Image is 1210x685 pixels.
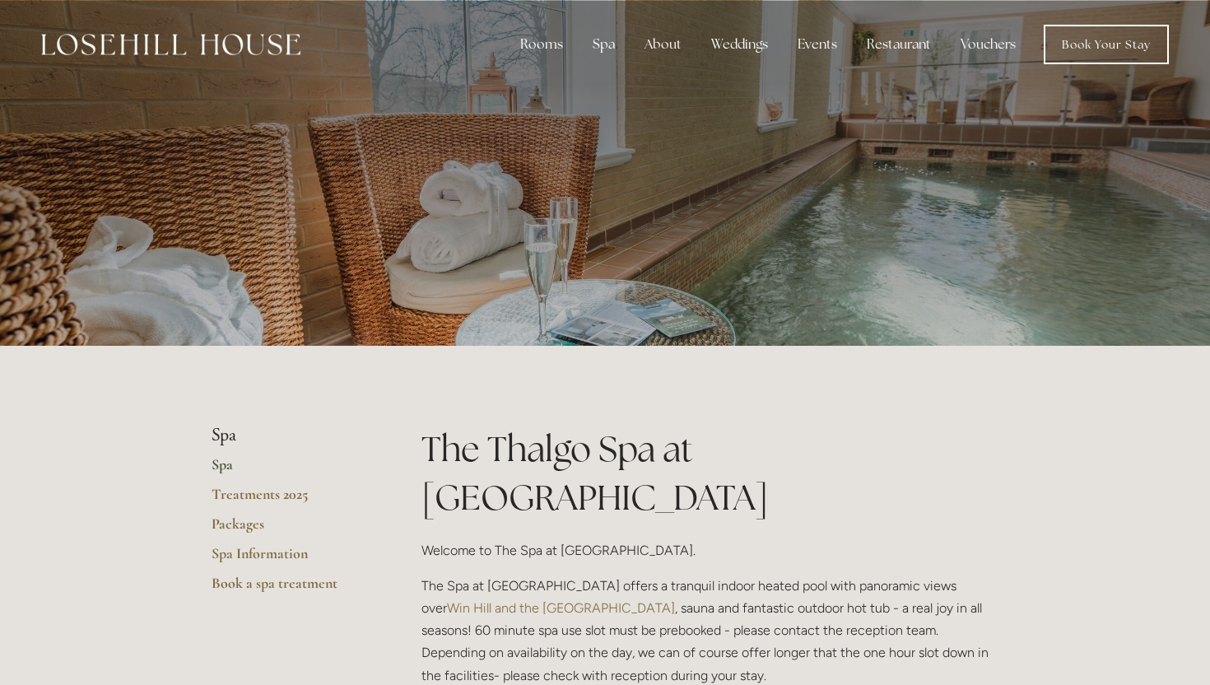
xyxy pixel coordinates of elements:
[698,28,781,61] div: Weddings
[784,28,850,61] div: Events
[421,539,998,562] p: Welcome to The Spa at [GEOGRAPHIC_DATA].
[447,600,675,616] a: Win Hill and the [GEOGRAPHIC_DATA]
[1044,25,1169,64] a: Book Your Stay
[854,28,944,61] div: Restaurant
[631,28,695,61] div: About
[947,28,1029,61] a: Vouchers
[421,425,998,522] h1: The Thalgo Spa at [GEOGRAPHIC_DATA]
[212,425,369,446] li: Spa
[212,455,369,485] a: Spa
[212,574,369,603] a: Book a spa treatment
[212,485,369,515] a: Treatments 2025
[212,515,369,544] a: Packages
[507,28,576,61] div: Rooms
[212,544,369,574] a: Spa Information
[41,34,300,55] img: Losehill House
[579,28,628,61] div: Spa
